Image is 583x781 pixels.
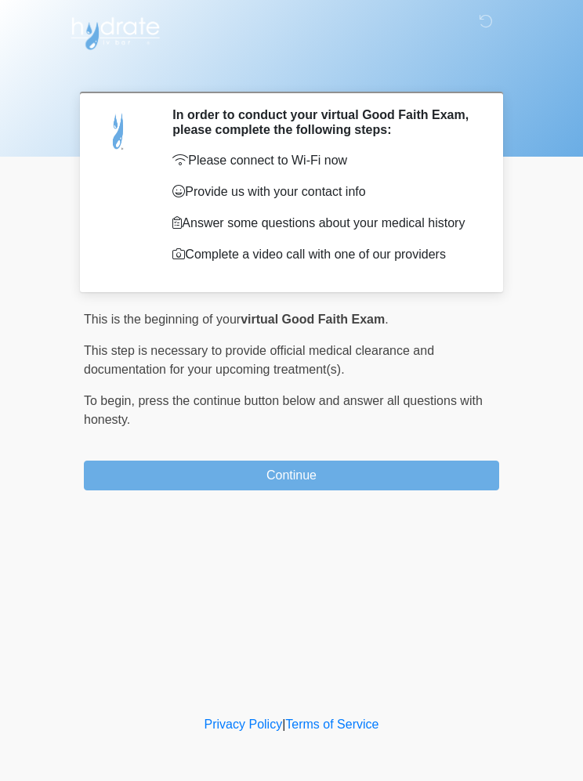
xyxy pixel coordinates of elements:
a: Terms of Service [285,718,378,731]
strong: virtual Good Faith Exam [241,313,385,326]
p: Provide us with your contact info [172,183,476,201]
img: Hydrate IV Bar - Flagstaff Logo [68,12,162,51]
span: This is the beginning of your [84,313,241,326]
a: Privacy Policy [205,718,283,731]
span: This step is necessary to provide official medical clearance and documentation for your upcoming ... [84,344,434,376]
button: Continue [84,461,499,490]
img: Agent Avatar [96,107,143,154]
span: press the continue button below and answer all questions with honesty. [84,394,483,426]
h2: In order to conduct your virtual Good Faith Exam, please complete the following steps: [172,107,476,137]
a: | [282,718,285,731]
span: . [385,313,388,326]
p: Answer some questions about your medical history [172,214,476,233]
p: Please connect to Wi-Fi now [172,151,476,170]
span: To begin, [84,394,138,407]
h1: ‎ ‎ ‎ ‎ [72,56,511,85]
p: Complete a video call with one of our providers [172,245,476,264]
